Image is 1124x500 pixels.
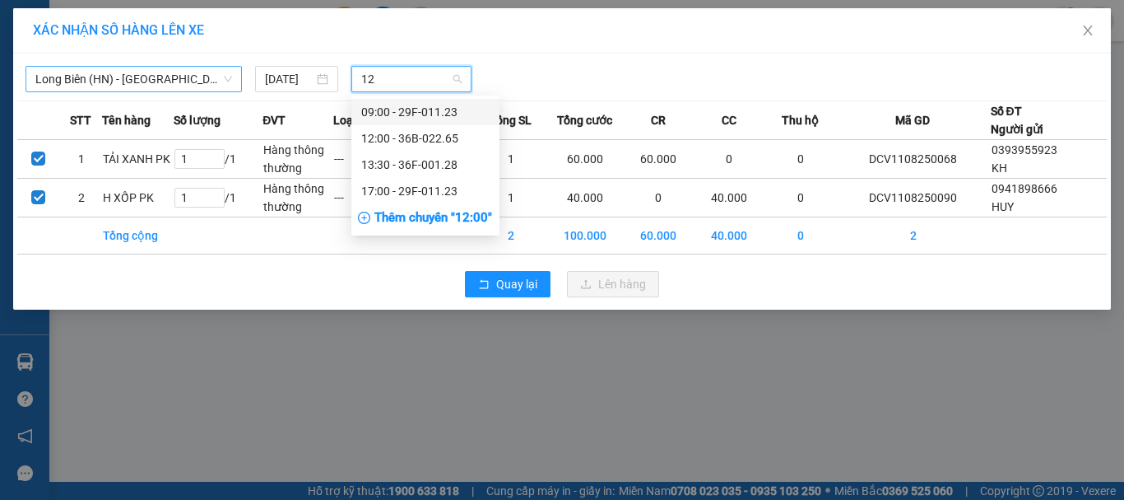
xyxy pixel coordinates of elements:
td: 1 [60,140,103,179]
strong: CÔNG TY TNHH VĨNH QUANG [119,15,343,32]
span: Tổng SL [490,111,532,129]
span: Tên hàng [102,111,151,129]
td: Hàng thông thường [262,140,333,179]
td: 1 [476,140,546,179]
span: Quay lại [496,275,537,293]
div: 13:30 - 36F-001.28 [361,156,490,174]
td: Tổng cộng [102,217,173,255]
span: Thu hộ [782,111,819,129]
td: 40.000 [694,217,764,255]
div: 17:00 - 29F-011.23 [361,182,490,200]
td: 2 [836,217,991,255]
td: 2 [60,179,103,217]
span: Decrease Value [206,159,224,168]
td: 0 [764,140,835,179]
span: 0393955923 [992,143,1057,157]
strong: PHIẾU GỬI HÀNG [165,35,298,53]
button: Close [1065,8,1111,54]
span: rollback [478,278,490,292]
span: Mã GD [895,111,930,129]
span: down [211,159,221,169]
strong: Người gửi: [16,120,67,133]
td: --- [333,140,404,179]
td: 60.000 [623,140,694,179]
td: DCV1108250068 [836,140,991,179]
td: Hàng thông thường [262,179,333,217]
span: 0941898666 [992,182,1057,195]
td: --- [333,179,404,217]
span: Increase Value [206,150,224,159]
td: 60.000 [546,140,623,179]
span: Website [158,74,197,86]
img: logo [11,16,80,85]
td: 2 [476,217,546,255]
td: / 1 [174,140,263,179]
span: CR [651,111,666,129]
span: KH [71,120,88,133]
span: close [1081,24,1094,37]
td: 0 [623,179,694,217]
button: uploadLên hàng [567,271,659,297]
td: TẢI XANH PK [102,140,173,179]
td: / 1 [174,179,263,217]
span: Increase Value [206,189,224,198]
td: 60.000 [623,217,694,255]
span: CC [722,111,736,129]
input: 11/08/2025 [265,70,313,88]
td: 1 [476,179,546,217]
span: VP gửi: [18,96,170,113]
span: Long Biên (HN) - Thanh Hóa [35,67,232,91]
div: 12:00 - 36B-022.65 [361,129,490,147]
span: down [211,198,221,208]
td: 40.000 [694,179,764,217]
div: Thêm chuyến " 12:00 " [351,204,499,232]
span: up [211,151,221,161]
span: Số lượng [174,111,221,129]
span: STT [70,111,91,129]
span: plus-circle [358,212,370,224]
span: Loại hàng [333,111,385,129]
span: KH [992,161,1007,175]
span: Tổng cước [557,111,612,129]
td: H XỐP PK [102,179,173,217]
button: rollbackQuay lại [465,271,550,297]
div: Số ĐT Người gửi [991,102,1043,138]
strong: Hotline : 0889 23 23 23 [178,56,285,68]
td: 100.000 [546,217,623,255]
td: 0 [764,179,835,217]
span: XÁC NHẬN SỐ HÀNG LÊN XE [33,22,204,38]
td: 0 [694,140,764,179]
div: 09:00 - 29F-011.23 [361,103,490,121]
span: up [211,189,221,199]
span: HUY [992,200,1014,213]
span: ĐVT [262,111,286,129]
td: DCV1108250090 [836,179,991,217]
span: Decrease Value [206,198,224,207]
td: 40.000 [546,179,623,217]
td: 0 [764,217,835,255]
span: 87 Đại Cồ Việt [67,96,170,113]
strong: : [DOMAIN_NAME] [158,72,304,87]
